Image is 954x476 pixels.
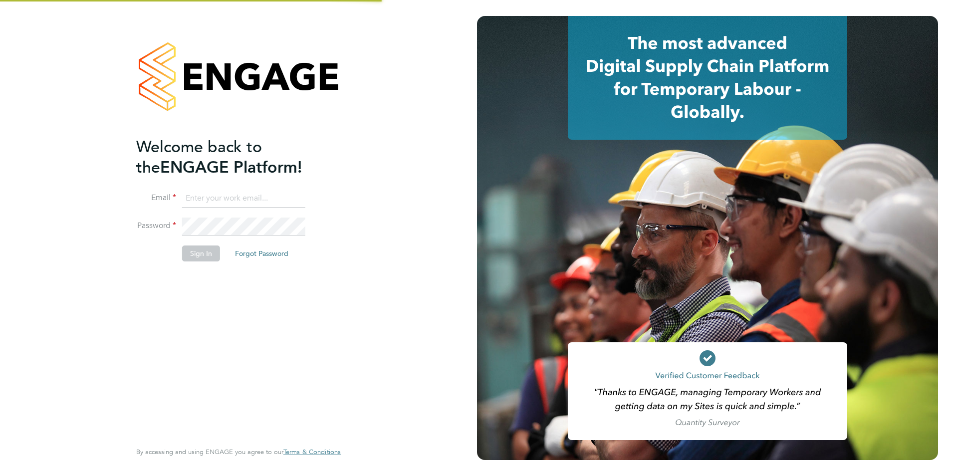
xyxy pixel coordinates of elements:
span: Welcome back to the [136,137,262,177]
label: Email [136,193,176,203]
label: Password [136,221,176,231]
a: Terms & Conditions [283,448,341,456]
h2: ENGAGE Platform! [136,137,331,178]
input: Enter your work email... [182,190,305,208]
span: By accessing and using ENGAGE you agree to our [136,448,341,456]
button: Sign In [182,245,220,261]
button: Forgot Password [227,245,296,261]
